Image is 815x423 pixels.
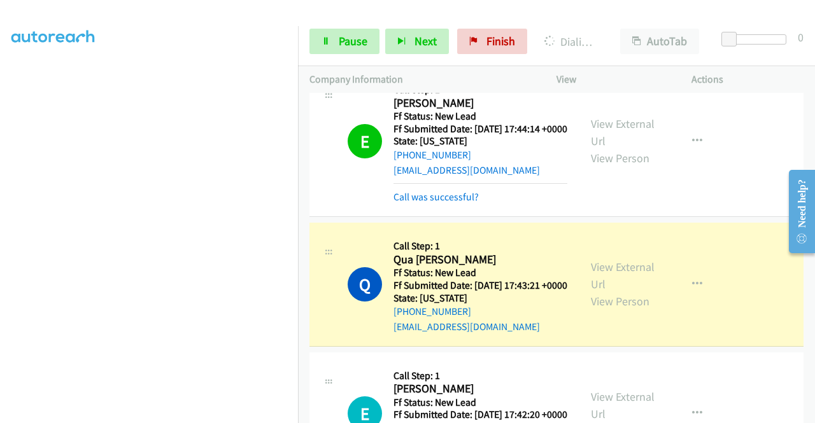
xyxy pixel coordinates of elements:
[393,396,567,409] h5: Ff Status: New Lead
[393,110,567,123] h5: Ff Status: New Lead
[415,34,437,48] span: Next
[779,161,815,262] iframe: Resource Center
[393,253,567,267] h2: Qua [PERSON_NAME]
[591,151,649,165] a: View Person
[728,34,786,45] div: Delay between calls (in seconds)
[691,72,804,87] p: Actions
[591,389,655,421] a: View External Url
[393,96,567,111] h2: [PERSON_NAME]
[348,267,382,302] h1: Q
[393,370,567,382] h5: Call Step: 1
[457,29,527,54] a: Finish
[309,29,379,54] a: Pause
[556,72,669,87] p: View
[620,29,699,54] button: AutoTab
[486,34,515,48] span: Finish
[544,33,597,50] p: Dialing Qua [PERSON_NAME]
[591,260,655,291] a: View External Url
[798,29,804,46] div: 0
[309,72,534,87] p: Company Information
[393,382,567,396] h2: [PERSON_NAME]
[393,149,471,161] a: [PHONE_NUMBER]
[385,29,449,54] button: Next
[393,292,567,305] h5: State: [US_STATE]
[393,305,471,317] a: [PHONE_NUMBER]
[591,294,649,309] a: View Person
[339,34,367,48] span: Pause
[393,135,567,148] h5: State: [US_STATE]
[348,124,382,158] h1: E
[591,116,655,148] a: View External Url
[393,267,567,279] h5: Ff Status: New Lead
[393,164,540,176] a: [EMAIL_ADDRESS][DOMAIN_NAME]
[393,279,567,292] h5: Ff Submitted Date: [DATE] 17:43:21 +0000
[393,321,540,333] a: [EMAIL_ADDRESS][DOMAIN_NAME]
[393,240,567,253] h5: Call Step: 1
[393,123,567,135] h5: Ff Submitted Date: [DATE] 17:44:14 +0000
[393,191,479,203] a: Call was successful?
[393,408,567,421] h5: Ff Submitted Date: [DATE] 17:42:20 +0000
